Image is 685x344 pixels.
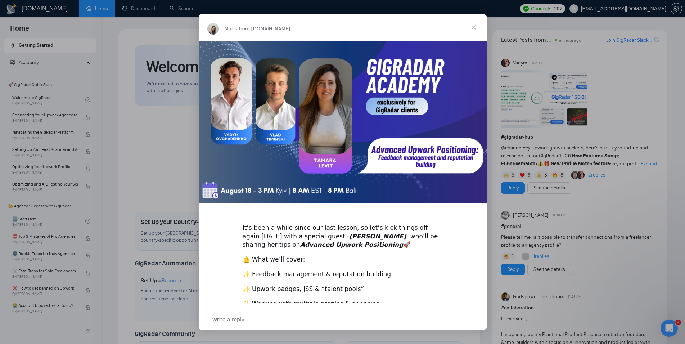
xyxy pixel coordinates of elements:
span: Write a reply… [212,315,250,324]
span: Mariia [225,26,239,31]
div: ✨ Feedback management & reputation building [243,270,443,279]
div: ✨ Working with multiple profiles & agencies [243,300,443,308]
div: ✨ Upwork badges, JSS & “talent pools” [243,285,443,294]
div: ​It’s been a while since our last lesson, so let’s kick things off again [DATE] with a special gu... [243,215,443,249]
span: Close [461,14,487,40]
img: Profile image for Mariia [207,23,219,35]
i: Advanced Upwork Positioning [300,241,404,248]
i: [PERSON_NAME] [349,233,406,240]
div: 🔔 What we’ll cover: [243,255,443,264]
span: from [DOMAIN_NAME] [239,26,290,31]
div: Open conversation and reply [199,309,487,330]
